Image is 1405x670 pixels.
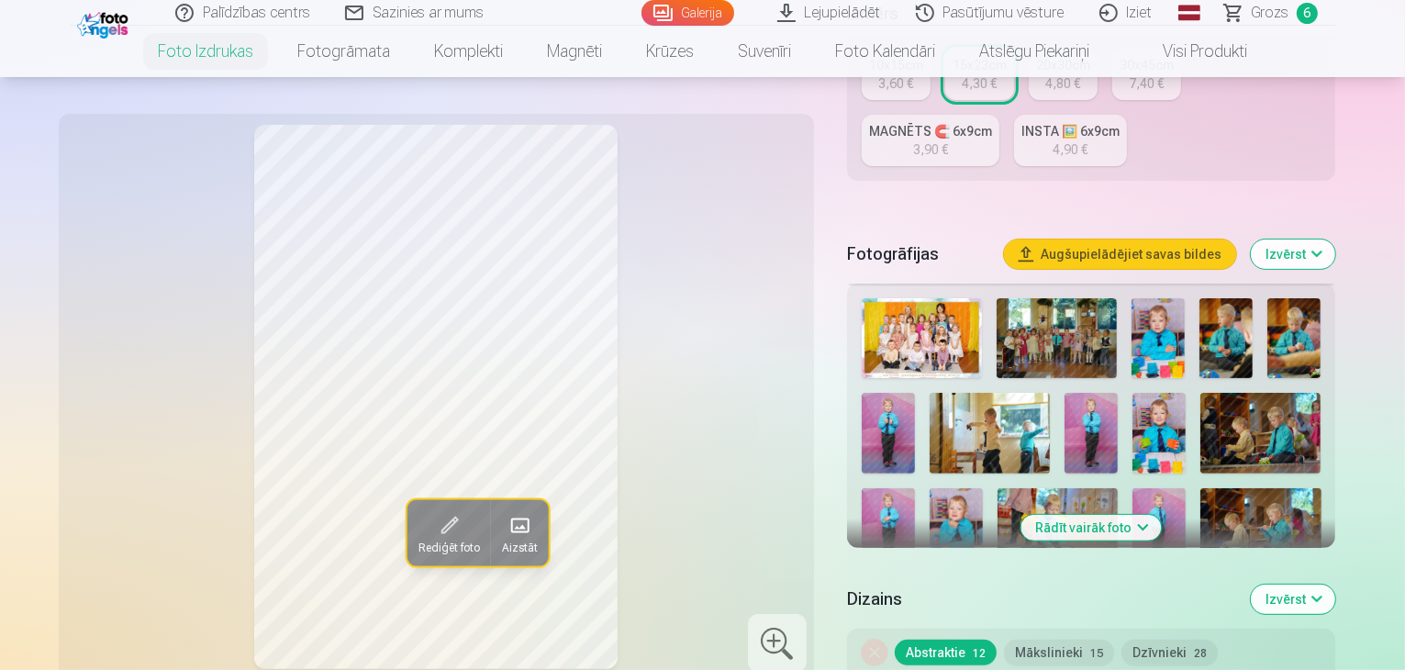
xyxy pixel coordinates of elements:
[1014,115,1127,166] a: INSTA 🖼️ 6x9cm4,90 €
[412,26,525,77] a: Komplekti
[962,74,997,93] div: 4,30 €
[624,26,716,77] a: Krūzes
[1194,647,1207,660] span: 28
[895,640,997,665] button: Abstraktie12
[1053,140,1087,159] div: 4,90 €
[1004,240,1236,269] button: Augšupielādējiet savas bildes
[1004,640,1114,665] button: Mākslinieki15
[1090,647,1103,660] span: 15
[869,122,992,140] div: MAGNĒTS 🧲 6x9cm
[1297,3,1318,24] span: 6
[847,586,1237,612] h5: Dizains
[1045,74,1080,93] div: 4,80 €
[878,74,913,93] div: 3,60 €
[1021,515,1162,541] button: Rādīt vairāk foto
[957,26,1111,77] a: Atslēgu piekariņi
[275,26,412,77] a: Fotogrāmata
[77,7,133,39] img: /fa1
[1129,74,1164,93] div: 7,40 €
[1252,2,1289,24] span: Grozs
[490,500,548,566] button: Aizstāt
[973,647,986,660] span: 12
[1111,26,1269,77] a: Visi produkti
[1251,240,1335,269] button: Izvērst
[716,26,813,77] a: Suvenīri
[1121,640,1218,665] button: Dzīvnieki28
[136,26,275,77] a: Foto izdrukas
[813,26,957,77] a: Foto kalendāri
[913,140,948,159] div: 3,90 €
[525,26,624,77] a: Magnēti
[501,541,537,555] span: Aizstāt
[418,541,479,555] span: Rediģēt foto
[847,241,990,267] h5: Fotogrāfijas
[1251,585,1335,614] button: Izvērst
[862,115,999,166] a: MAGNĒTS 🧲 6x9cm3,90 €
[407,500,490,566] button: Rediģēt foto
[1021,122,1120,140] div: INSTA 🖼️ 6x9cm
